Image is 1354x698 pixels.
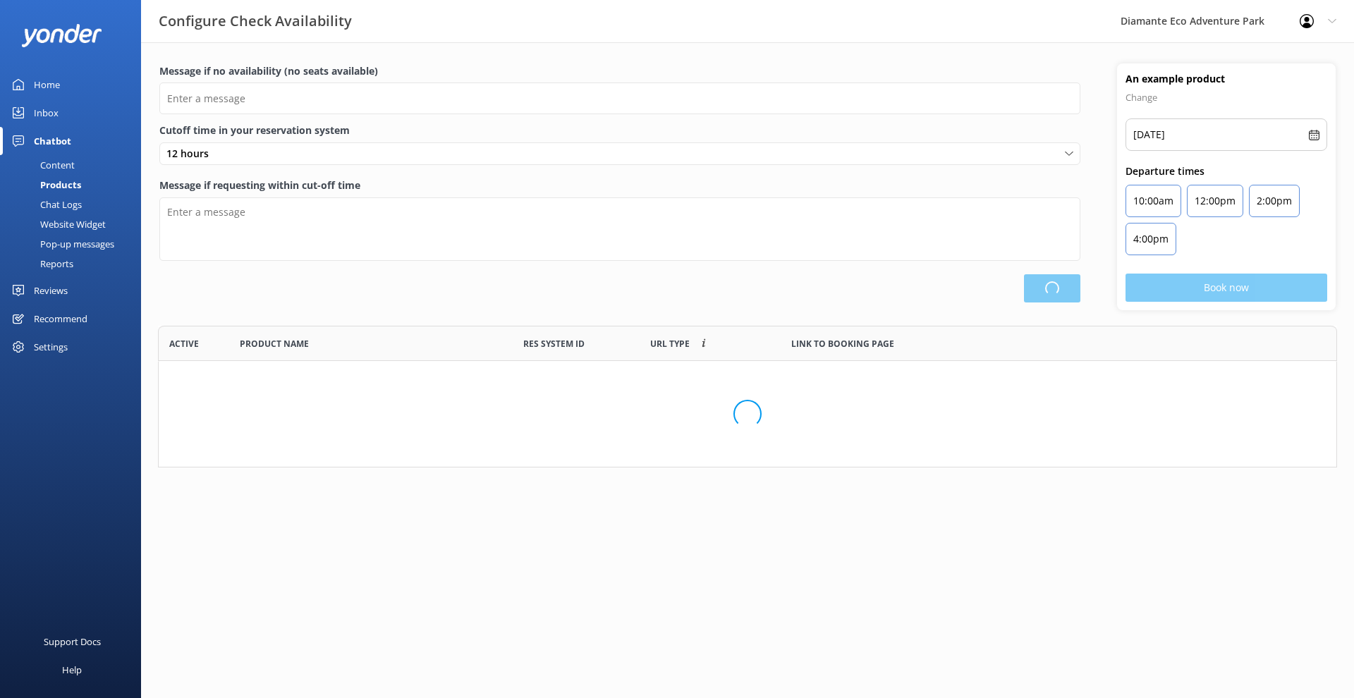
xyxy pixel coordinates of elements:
[166,146,217,161] span: 12 hours
[62,656,82,684] div: Help
[34,333,68,361] div: Settings
[8,214,141,234] a: Website Widget
[8,175,81,195] div: Products
[8,234,114,254] div: Pop-up messages
[8,175,141,195] a: Products
[34,276,68,305] div: Reviews
[8,155,141,175] a: Content
[8,195,141,214] a: Chat Logs
[8,254,73,274] div: Reports
[8,234,141,254] a: Pop-up messages
[8,155,75,175] div: Content
[158,361,1337,467] div: grid
[8,195,82,214] div: Chat Logs
[8,254,141,274] a: Reports
[8,214,106,234] div: Website Widget
[159,178,1080,193] label: Message if requesting within cut-off time
[34,71,60,99] div: Home
[159,82,1080,114] input: Enter a message
[34,305,87,333] div: Recommend
[159,63,1080,79] label: Message if no availability (no seats available)
[169,337,199,350] span: Active
[34,99,59,127] div: Inbox
[159,10,352,32] h3: Configure Check Availability
[159,123,1080,138] label: Cutoff time in your reservation system
[34,127,71,155] div: Chatbot
[44,627,101,656] div: Support Docs
[21,24,102,47] img: yonder-white-logo.png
